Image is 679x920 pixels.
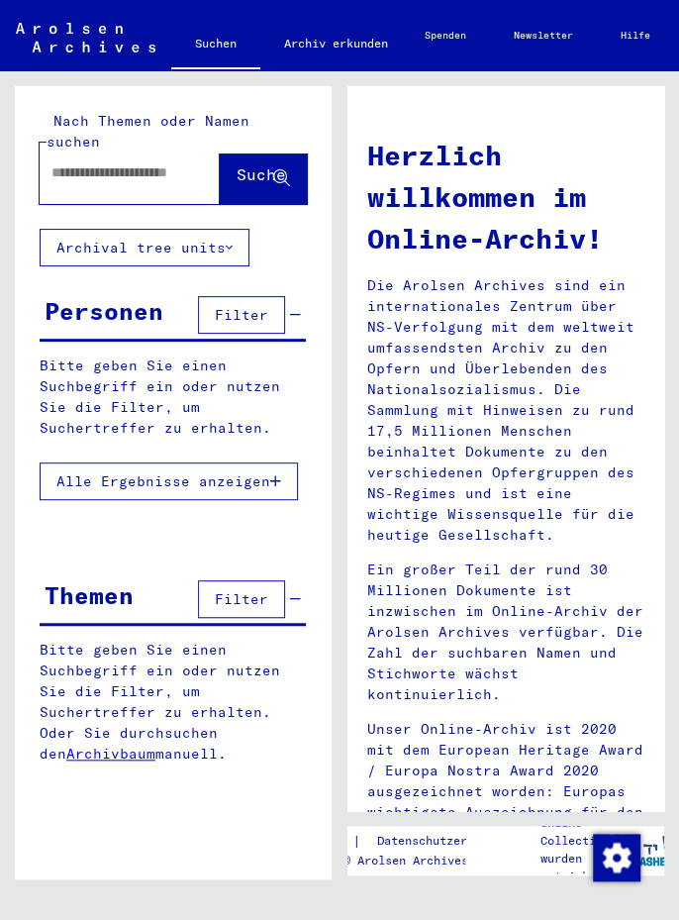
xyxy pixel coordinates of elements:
p: Bitte geben Sie einen Suchbegriff ein oder nutzen Sie die Filter, um Suchertreffer zu erhalten. O... [40,640,307,765]
div: Personen [45,293,163,329]
a: Datenschutzerklärung [361,831,539,852]
p: Unser Online-Archiv ist 2020 mit dem European Heritage Award / Europa Nostra Award 2020 ausgezeic... [367,719,644,844]
a: Archiv erkunden [260,20,412,67]
img: Change consent [593,834,640,881]
mat-label: Nach Themen oder Namen suchen [47,112,249,151]
span: Filter [215,306,268,324]
button: Filter [198,296,285,334]
p: Ein großer Teil der rund 30 Millionen Dokumente ist inzwischen im Online-Archiv der Arolsen Archi... [367,560,644,705]
button: Suche [220,143,307,204]
a: Archivbaum [66,745,155,763]
p: Die Arolsen Archives sind ein internationales Zentrum über NS-Verfolgung mit dem weltweit umfasse... [367,275,644,546]
span: Suche [237,164,286,184]
div: Change consent [592,833,639,880]
a: Suchen [171,20,260,71]
button: Archival tree units [40,229,249,266]
img: Arolsen_neg.svg [16,23,155,52]
span: Alle Ergebnisse anzeigen [56,472,270,490]
p: Copyright © Arolsen Archives, 2021 [274,852,539,869]
div: Themen [45,577,134,613]
p: Bitte geben Sie einen Suchbegriff ein oder nutzen Sie die Filter, um Suchertreffer zu erhalten. [40,356,306,439]
a: Spenden [401,12,490,59]
h1: Herzlich willkommen im Online-Archiv! [367,135,644,259]
span: Filter [215,590,268,608]
button: Alle Ergebnisse anzeigen [40,462,298,500]
a: Newsletter [490,12,597,59]
a: Hilfe [597,12,674,59]
button: Filter [198,580,285,618]
div: | [274,831,539,852]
